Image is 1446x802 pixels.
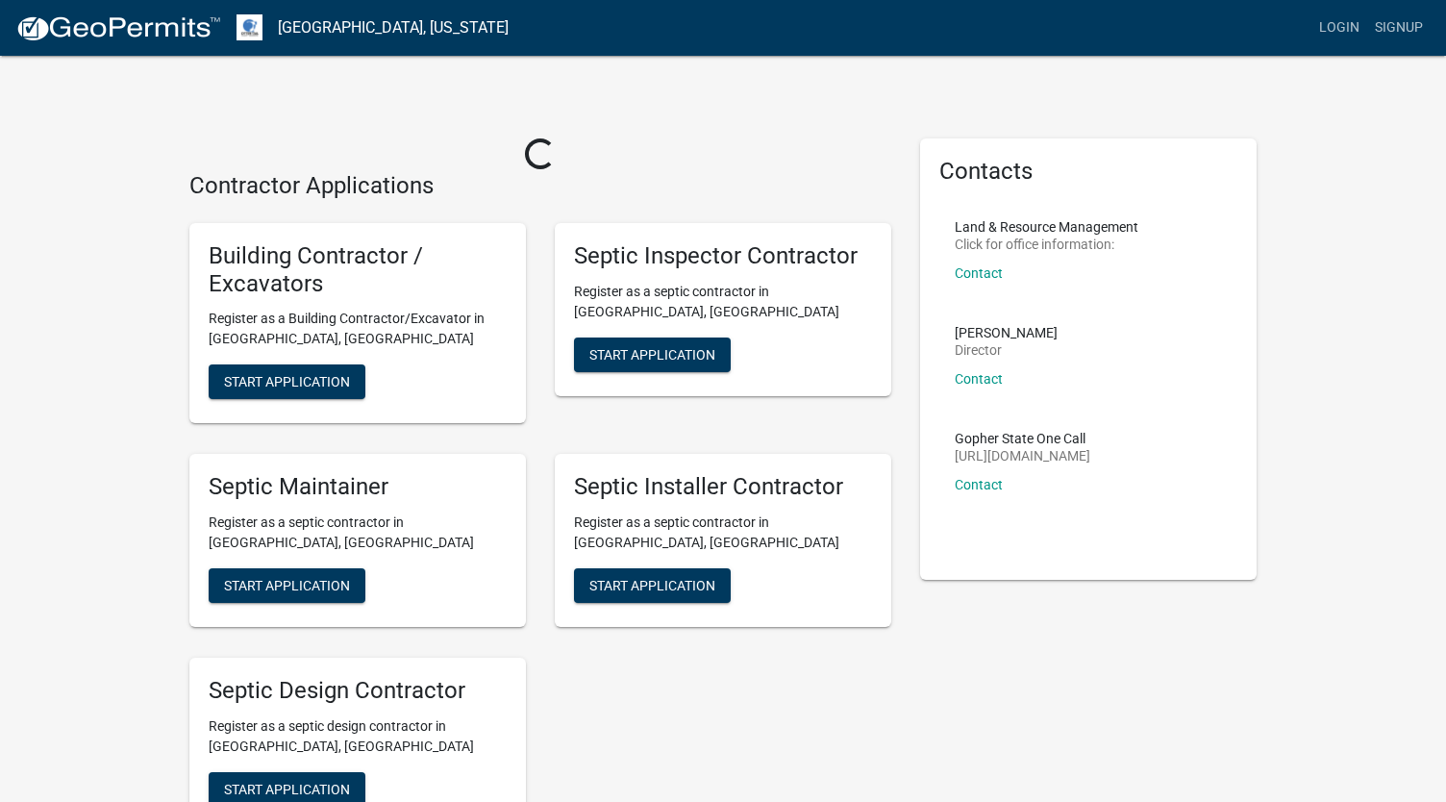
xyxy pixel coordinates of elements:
[955,220,1138,234] p: Land & Resource Management
[224,374,350,389] span: Start Application
[209,309,507,349] p: Register as a Building Contractor/Excavator in [GEOGRAPHIC_DATA], [GEOGRAPHIC_DATA]
[1311,10,1367,46] a: Login
[574,513,872,553] p: Register as a septic contractor in [GEOGRAPHIC_DATA], [GEOGRAPHIC_DATA]
[574,338,731,372] button: Start Application
[224,781,350,796] span: Start Application
[209,364,365,399] button: Start Application
[189,172,891,200] h4: Contractor Applications
[955,265,1003,281] a: Contact
[574,282,872,322] p: Register as a septic contractor in [GEOGRAPHIC_DATA], [GEOGRAPHIC_DATA]
[574,473,872,501] h5: Septic Installer Contractor
[955,477,1003,492] a: Contact
[574,568,731,603] button: Start Application
[209,242,507,298] h5: Building Contractor / Excavators
[955,449,1090,463] p: [URL][DOMAIN_NAME]
[224,578,350,593] span: Start Application
[209,473,507,501] h5: Septic Maintainer
[278,12,509,44] a: [GEOGRAPHIC_DATA], [US_STATE]
[209,568,365,603] button: Start Application
[955,371,1003,387] a: Contact
[955,343,1058,357] p: Director
[955,238,1138,251] p: Click for office information:
[209,677,507,705] h5: Septic Design Contractor
[209,716,507,757] p: Register as a septic design contractor in [GEOGRAPHIC_DATA], [GEOGRAPHIC_DATA]
[939,158,1237,186] h5: Contacts
[237,14,262,40] img: Otter Tail County, Minnesota
[574,242,872,270] h5: Septic Inspector Contractor
[1367,10,1431,46] a: Signup
[955,432,1090,445] p: Gopher State One Call
[589,346,715,362] span: Start Application
[589,578,715,593] span: Start Application
[955,326,1058,339] p: [PERSON_NAME]
[209,513,507,553] p: Register as a septic contractor in [GEOGRAPHIC_DATA], [GEOGRAPHIC_DATA]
